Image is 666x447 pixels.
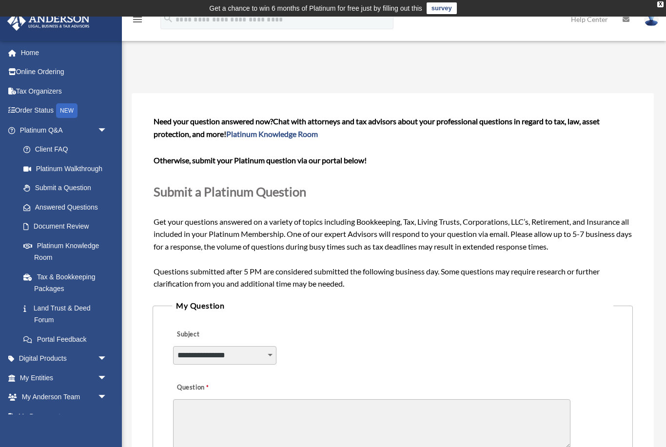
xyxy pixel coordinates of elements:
[98,368,117,388] span: arrow_drop_down
[14,236,122,267] a: Platinum Knowledge Room
[7,388,122,407] a: My Anderson Teamarrow_drop_down
[14,298,122,330] a: Land Trust & Deed Forum
[98,120,117,140] span: arrow_drop_down
[14,140,122,159] a: Client FAQ
[14,267,122,298] a: Tax & Bookkeeping Packages
[98,388,117,408] span: arrow_drop_down
[7,62,122,82] a: Online Ordering
[7,349,122,369] a: Digital Productsarrow_drop_down
[427,2,457,14] a: survey
[14,330,122,349] a: Portal Feedback
[14,178,117,198] a: Submit a Question
[172,299,613,312] legend: My Question
[226,129,318,138] a: Platinum Knowledge Room
[154,117,600,138] span: Chat with attorneys and tax advisors about your professional questions in regard to tax, law, ass...
[56,103,78,118] div: NEW
[132,14,143,25] i: menu
[14,217,122,236] a: Document Review
[7,407,122,426] a: My Documentsarrow_drop_down
[7,120,122,140] a: Platinum Q&Aarrow_drop_down
[4,12,93,31] img: Anderson Advisors Platinum Portal
[98,407,117,427] span: arrow_drop_down
[14,197,122,217] a: Answered Questions
[209,2,422,14] div: Get a chance to win 6 months of Platinum for free just by filling out this
[7,368,122,388] a: My Entitiesarrow_drop_down
[154,155,367,165] b: Otherwise, submit your Platinum question via our portal below!
[14,159,122,178] a: Platinum Walkthrough
[7,43,122,62] a: Home
[644,12,659,26] img: User Pic
[154,117,273,126] span: Need your question answered now?
[173,381,249,395] label: Question
[173,328,266,341] label: Subject
[7,81,122,101] a: Tax Organizers
[154,184,306,199] span: Submit a Platinum Question
[657,1,664,7] div: close
[154,117,632,289] span: Get your questions answered on a variety of topics including Bookkeeping, Tax, Living Trusts, Cor...
[98,349,117,369] span: arrow_drop_down
[163,13,174,24] i: search
[7,101,122,121] a: Order StatusNEW
[132,17,143,25] a: menu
